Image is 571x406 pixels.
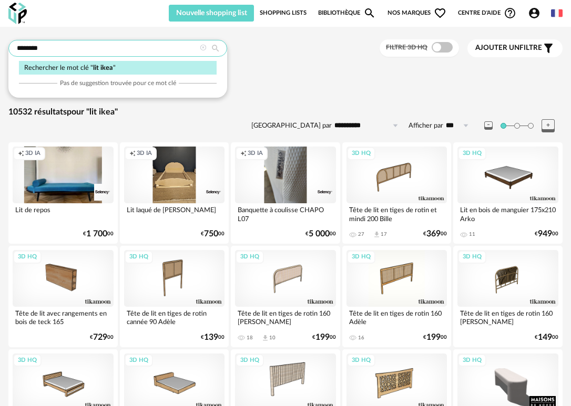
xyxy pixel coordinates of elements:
[125,354,153,367] div: 3D HQ
[13,354,42,367] div: 3D HQ
[381,231,387,237] div: 17
[347,354,375,367] div: 3D HQ
[231,246,340,347] a: 3D HQ Tête de lit en tiges de rotin 160 [PERSON_NAME] 18 Download icon 10 €19900
[235,307,336,328] div: Tête de lit en tiges de rotin 160 [PERSON_NAME]
[386,44,427,50] span: Filtre 3D HQ
[535,231,558,237] div: € 00
[342,246,452,347] a: 3D HQ Tête de lit en tiges de rotin 160 Adèle 16 €19900
[83,231,114,237] div: € 00
[434,7,446,19] span: Heart Outline icon
[346,203,447,224] div: Tête de lit en tiges de rotin et mindi 200 Bille
[124,203,225,224] div: Lit laqué de [PERSON_NAME]
[305,231,336,237] div: € 00
[120,142,229,244] a: Creation icon 3D IA Lit laqué de [PERSON_NAME] €75000
[86,231,107,237] span: 1 700
[458,251,486,264] div: 3D HQ
[93,65,113,71] span: lit ikea
[251,121,332,130] label: [GEOGRAPHIC_DATA] par
[201,334,225,341] div: € 00
[373,231,381,238] span: Download icon
[8,246,118,347] a: 3D HQ Tête de lit avec rangements en bois de teck 165 [PERSON_NAME] €72900
[19,61,217,75] div: Rechercher le mot clé " "
[458,147,486,160] div: 3D HQ
[528,7,541,19] span: Account Circle icon
[124,307,225,328] div: Tête de lit en tiges de rotin cannée 90 Adèle
[458,354,486,367] div: 3D HQ
[129,150,136,158] span: Creation icon
[453,246,563,347] a: 3D HQ Tête de lit en tiges de rotin 160 [PERSON_NAME] €14900
[535,334,558,341] div: € 00
[67,108,118,116] span: pour "lit ikea"
[260,5,307,22] a: Shopping Lists
[315,334,330,341] span: 199
[504,7,516,19] span: Help Circle Outline icon
[342,142,452,244] a: 3D HQ Tête de lit en tiges de rotin et mindi 200 Bille 27 Download icon 17 €36900
[363,7,376,19] span: Magnify icon
[201,231,225,237] div: € 00
[457,203,558,224] div: Lit en bois de manguier 175x210 Arko
[248,150,263,158] span: 3D IA
[240,150,247,158] span: Creation icon
[236,354,264,367] div: 3D HQ
[137,150,152,158] span: 3D IA
[475,44,519,51] span: Ajouter un
[542,42,555,55] span: Filter icon
[457,307,558,328] div: Tête de lit en tiges de rotin 160 [PERSON_NAME]
[347,251,375,264] div: 3D HQ
[426,231,441,237] span: 369
[13,307,114,328] div: Tête de lit avec rangements en bois de teck 165 [PERSON_NAME]
[528,7,545,19] span: Account Circle icon
[346,307,447,328] div: Tête de lit en tiges de rotin 160 Adèle
[469,231,475,237] div: 11
[388,5,446,22] span: Nos marques
[204,334,218,341] span: 139
[538,231,552,237] span: 949
[18,150,24,158] span: Creation icon
[8,142,118,244] a: Creation icon 3D IA Lit de repos €1 70000
[60,79,176,87] span: Pas de suggestion trouvée pour ce mot clé
[120,246,229,347] a: 3D HQ Tête de lit en tiges de rotin cannée 90 Adèle €13900
[204,231,218,237] span: 750
[176,9,247,17] span: Nouvelle shopping list
[13,203,114,224] div: Lit de repos
[93,334,107,341] span: 729
[551,7,563,19] img: fr
[458,7,516,19] span: Centre d'aideHelp Circle Outline icon
[423,334,447,341] div: € 00
[236,251,264,264] div: 3D HQ
[467,39,563,57] button: Ajouter unfiltre Filter icon
[25,150,40,158] span: 3D IA
[90,334,114,341] div: € 00
[475,44,542,53] span: filtre
[13,251,42,264] div: 3D HQ
[309,231,330,237] span: 5 000
[453,142,563,244] a: 3D HQ Lit en bois de manguier 175x210 Arko 11 €94900
[8,3,27,24] img: OXP
[358,335,364,341] div: 16
[358,231,364,237] div: 27
[426,334,441,341] span: 199
[318,5,376,22] a: BibliothèqueMagnify icon
[312,334,336,341] div: € 00
[125,251,153,264] div: 3D HQ
[409,121,443,130] label: Afficher par
[423,231,447,237] div: € 00
[247,335,253,341] div: 18
[235,203,336,224] div: Banquette à coulisse CHAPO L07
[269,335,276,341] div: 10
[261,334,269,342] span: Download icon
[347,147,375,160] div: 3D HQ
[538,334,552,341] span: 149
[8,107,563,118] div: 10532 résultats
[231,142,340,244] a: Creation icon 3D IA Banquette à coulisse CHAPO L07 €5 00000
[169,5,254,22] button: Nouvelle shopping list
